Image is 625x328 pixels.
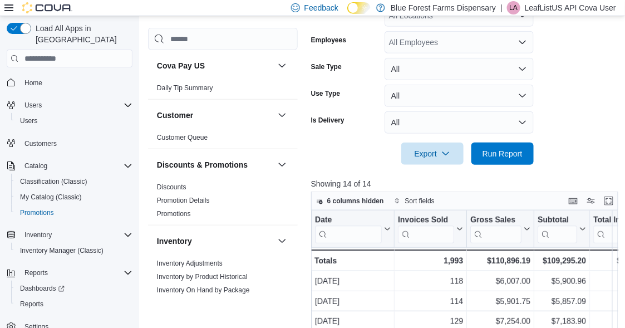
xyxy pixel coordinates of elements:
button: Keyboard shortcuts [567,194,580,208]
span: Export [408,143,457,165]
p: | [500,1,503,14]
span: Daily Tip Summary [157,84,213,92]
p: Blue Forest Farms Dispensary [391,1,496,14]
button: Enter fullscreen [602,194,616,208]
a: Discounts [157,183,186,191]
span: Run Report [483,148,523,159]
span: Home [24,79,42,87]
div: 114 [398,295,463,309]
a: Daily Tip Summary [157,84,213,92]
div: 1,993 [398,254,463,267]
span: Classification (Classic) [16,175,132,188]
span: Load All Apps in [GEOGRAPHIC_DATA] [31,23,132,45]
span: Users [16,114,132,128]
p: LeafListUS API Cova User [525,1,616,14]
span: Dashboards [16,282,132,295]
span: Inventory Manager (Classic) [20,246,104,255]
div: $6,007.00 [470,275,530,288]
button: Inventory [157,236,273,247]
a: Promotion Details [157,197,210,204]
button: Customer [157,110,273,121]
span: Home [20,75,132,89]
button: All [385,85,534,107]
button: Reports [20,266,52,280]
span: My Catalog (Classic) [16,190,132,204]
button: 6 columns hidden [312,194,388,208]
span: Inventory On Hand by Package [157,286,250,295]
button: Promotions [11,205,137,221]
button: Export [401,143,464,165]
span: Customer Queue [157,133,208,142]
a: Dashboards [11,281,137,296]
span: Catalog [20,159,132,173]
span: Customers [24,139,57,148]
button: Reports [2,265,137,281]
button: Customer [275,109,289,122]
div: $5,857.09 [538,295,586,309]
a: Users [16,114,42,128]
a: My Catalog (Classic) [16,190,86,204]
a: Dashboards [16,282,69,295]
span: Sort fields [405,197,435,205]
div: [DATE] [315,295,391,309]
button: Cova Pay US [275,59,289,72]
button: Subtotal [538,215,586,243]
button: All [385,58,534,80]
div: [DATE] [315,275,391,288]
button: Users [11,113,137,129]
span: Reports [16,297,132,311]
div: Totals [314,254,391,267]
a: Inventory by Product Historical [157,273,248,281]
button: Gross Sales [470,215,530,243]
a: Inventory Adjustments [157,260,223,267]
span: Promotions [16,206,132,219]
span: Inventory Manager (Classic) [16,244,132,257]
button: Customers [2,135,137,151]
button: Classification (Classic) [11,174,137,189]
button: Discounts & Promotions [157,159,273,170]
button: Invoices Sold [398,215,463,243]
a: Customer Queue [157,134,208,141]
button: Date [315,215,391,243]
button: Run Report [471,143,534,165]
span: Inventory Adjustments [157,259,223,268]
a: Reports [16,297,48,311]
button: Sort fields [390,194,439,208]
span: 6 columns hidden [327,197,384,205]
div: Subtotal [538,215,577,226]
button: My Catalog (Classic) [11,189,137,205]
label: Is Delivery [311,116,345,125]
div: $110,896.19 [470,254,530,267]
button: Inventory Manager (Classic) [11,243,137,258]
button: Users [20,99,46,112]
span: Feedback [304,2,338,13]
span: Reports [24,268,48,277]
button: Inventory [20,228,56,242]
button: Users [2,97,137,113]
div: Gross Sales [470,215,521,243]
button: Display options [584,194,598,208]
a: Inventory Manager (Classic) [16,244,108,257]
span: Inventory [24,231,52,239]
button: Discounts & Promotions [275,158,289,172]
a: Home [20,76,47,90]
span: Users [20,116,37,125]
button: Catalog [20,159,52,173]
h3: Customer [157,110,193,121]
label: Sale Type [311,62,342,71]
span: Promotions [157,209,191,218]
span: Inventory by Product Historical [157,272,248,281]
span: Discounts [157,183,186,192]
div: Invoices Sold [398,215,454,243]
span: My Catalog (Classic) [20,193,82,202]
span: LA [509,1,518,14]
a: Inventory On Hand by Package [157,286,250,294]
input: Dark Mode [347,2,371,14]
span: Promotion Details [157,196,210,205]
div: Invoices Sold [398,215,454,226]
span: Catalog [24,161,47,170]
p: Showing 14 of 14 [311,178,622,189]
div: LeafListUS API Cova User [507,1,520,14]
span: Customers [20,136,132,150]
